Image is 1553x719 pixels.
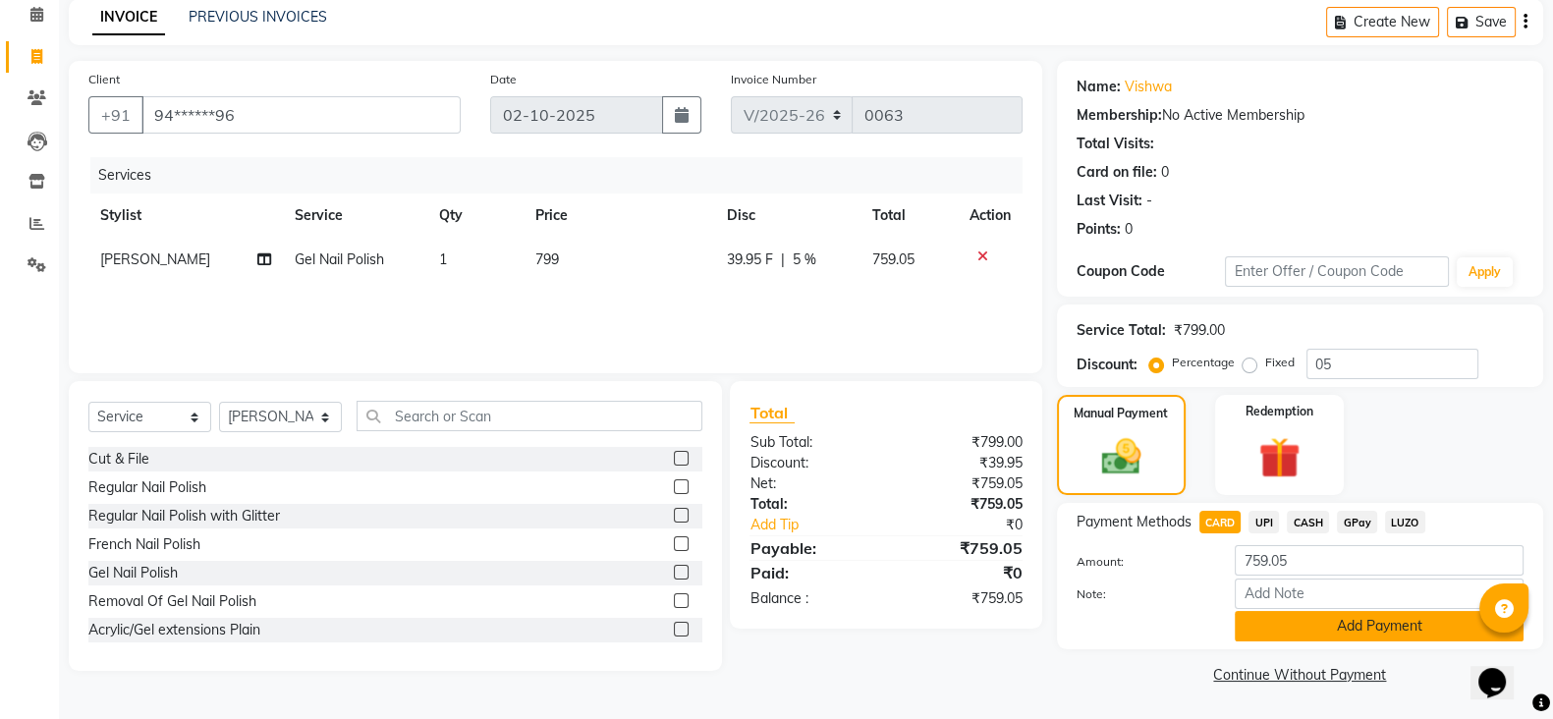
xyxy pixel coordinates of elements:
[886,432,1037,453] div: ₹799.00
[1062,553,1221,571] label: Amount:
[958,194,1023,238] th: Action
[1125,77,1172,97] a: Vishwa
[1077,191,1142,211] div: Last Visit:
[100,250,210,268] span: [PERSON_NAME]
[1287,511,1329,533] span: CASH
[88,449,149,470] div: Cut & File
[524,194,715,238] th: Price
[1077,219,1121,240] div: Points:
[1077,105,1162,126] div: Membership:
[735,432,886,453] div: Sub Total:
[1337,511,1377,533] span: GPay
[1246,432,1312,483] img: _gift.svg
[735,494,886,515] div: Total:
[886,561,1037,584] div: ₹0
[1447,7,1516,37] button: Save
[735,473,886,494] div: Net:
[735,561,886,584] div: Paid:
[88,563,178,583] div: Gel Nail Polish
[1161,162,1169,183] div: 0
[1146,191,1152,211] div: -
[886,588,1037,609] div: ₹759.05
[1062,585,1221,603] label: Note:
[793,249,816,270] span: 5 %
[860,194,958,238] th: Total
[1385,511,1425,533] span: LUZO
[295,250,384,268] span: Gel Nail Polish
[735,588,886,609] div: Balance :
[715,194,860,238] th: Disc
[872,250,915,268] span: 759.05
[88,534,200,555] div: French Nail Polish
[1061,665,1539,686] a: Continue Without Payment
[1074,405,1168,422] label: Manual Payment
[88,96,143,134] button: +91
[1077,77,1121,97] div: Name:
[886,494,1037,515] div: ₹759.05
[1077,261,1226,282] div: Coupon Code
[439,250,447,268] span: 1
[189,8,327,26] a: PREVIOUS INVOICES
[1077,355,1137,375] div: Discount:
[88,71,120,88] label: Client
[1077,105,1524,126] div: No Active Membership
[88,591,256,612] div: Removal Of Gel Nail Polish
[1077,134,1154,154] div: Total Visits:
[1470,640,1533,699] iframe: chat widget
[749,403,795,423] span: Total
[88,506,280,526] div: Regular Nail Polish with Glitter
[1089,434,1153,479] img: _cash.svg
[731,71,816,88] label: Invoice Number
[357,401,702,431] input: Search or Scan
[1246,403,1313,420] label: Redemption
[1174,320,1225,341] div: ₹799.00
[1326,7,1439,37] button: Create New
[1199,511,1242,533] span: CARD
[912,515,1037,535] div: ₹0
[886,536,1037,560] div: ₹759.05
[1077,320,1166,341] div: Service Total:
[727,249,773,270] span: 39.95 F
[283,194,427,238] th: Service
[735,515,911,535] a: Add Tip
[735,536,886,560] div: Payable:
[781,249,785,270] span: |
[88,620,260,640] div: Acrylic/Gel extensions Plain
[490,71,517,88] label: Date
[90,157,1037,194] div: Services
[1172,354,1235,371] label: Percentage
[1457,257,1513,287] button: Apply
[1235,611,1524,641] button: Add Payment
[88,477,206,498] div: Regular Nail Polish
[1248,511,1279,533] span: UPI
[1077,512,1192,532] span: Payment Methods
[88,194,283,238] th: Stylist
[141,96,461,134] input: Search by Name/Mobile/Email/Code
[1225,256,1449,287] input: Enter Offer / Coupon Code
[1235,579,1524,609] input: Add Note
[886,473,1037,494] div: ₹759.05
[886,453,1037,473] div: ₹39.95
[1265,354,1295,371] label: Fixed
[427,194,524,238] th: Qty
[1077,162,1157,183] div: Card on file:
[1235,545,1524,576] input: Amount
[1125,219,1133,240] div: 0
[535,250,559,268] span: 799
[735,453,886,473] div: Discount:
